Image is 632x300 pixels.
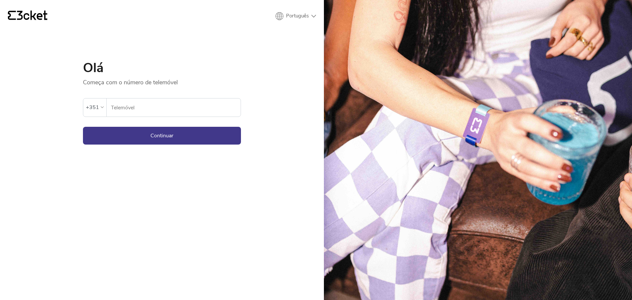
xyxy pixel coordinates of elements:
label: Telemóvel [107,98,241,117]
button: Continuar [83,127,241,145]
div: +351 [86,102,99,112]
h1: Olá [83,61,241,74]
g: {' '} [8,11,16,20]
input: Telemóvel [111,98,241,117]
p: Começa com o número de telemóvel [83,74,241,86]
a: {' '} [8,11,47,22]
